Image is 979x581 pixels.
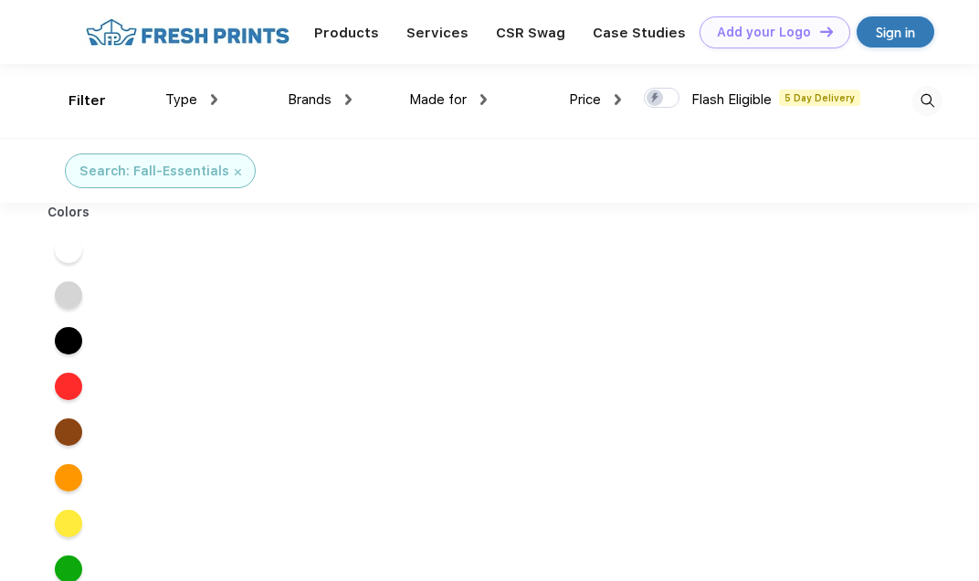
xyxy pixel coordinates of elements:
[779,90,860,106] span: 5 Day Delivery
[34,203,104,222] div: Colors
[717,25,811,40] div: Add your Logo
[79,162,229,181] div: Search: Fall-Essentials
[857,16,934,48] a: Sign in
[876,22,915,43] div: Sign in
[68,90,106,111] div: Filter
[165,91,197,108] span: Type
[912,86,942,116] img: desktop_search.svg
[569,91,601,108] span: Price
[820,26,833,37] img: DT
[345,94,352,105] img: dropdown.png
[211,94,217,105] img: dropdown.png
[235,169,241,175] img: filter_cancel.svg
[691,91,772,108] span: Flash Eligible
[615,94,621,105] img: dropdown.png
[80,16,295,48] img: fo%20logo%202.webp
[480,94,487,105] img: dropdown.png
[314,25,379,41] a: Products
[409,91,467,108] span: Made for
[288,91,332,108] span: Brands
